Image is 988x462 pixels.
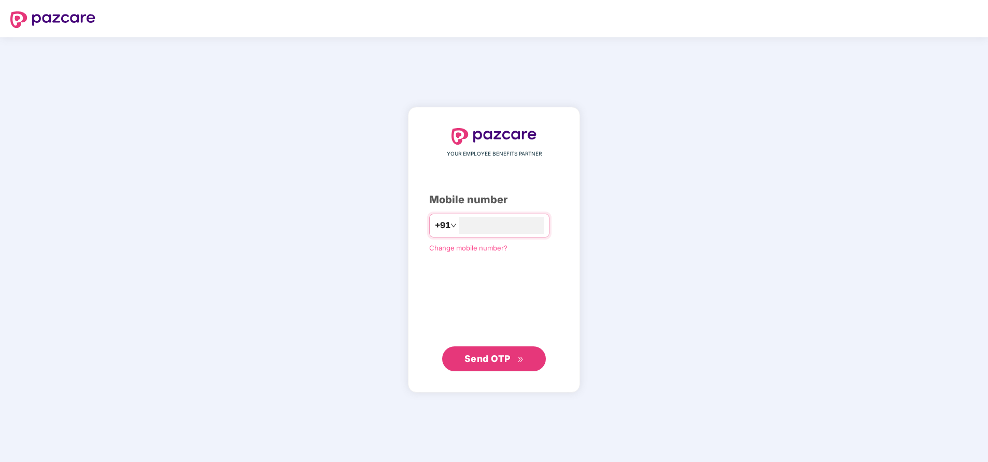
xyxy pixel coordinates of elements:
[517,356,524,363] span: double-right
[429,244,507,252] a: Change mobile number?
[451,128,537,145] img: logo
[442,346,546,371] button: Send OTPdouble-right
[10,11,95,28] img: logo
[429,192,559,208] div: Mobile number
[447,150,542,158] span: YOUR EMPLOYEE BENEFITS PARTNER
[464,353,511,364] span: Send OTP
[450,222,457,229] span: down
[435,219,450,232] span: +91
